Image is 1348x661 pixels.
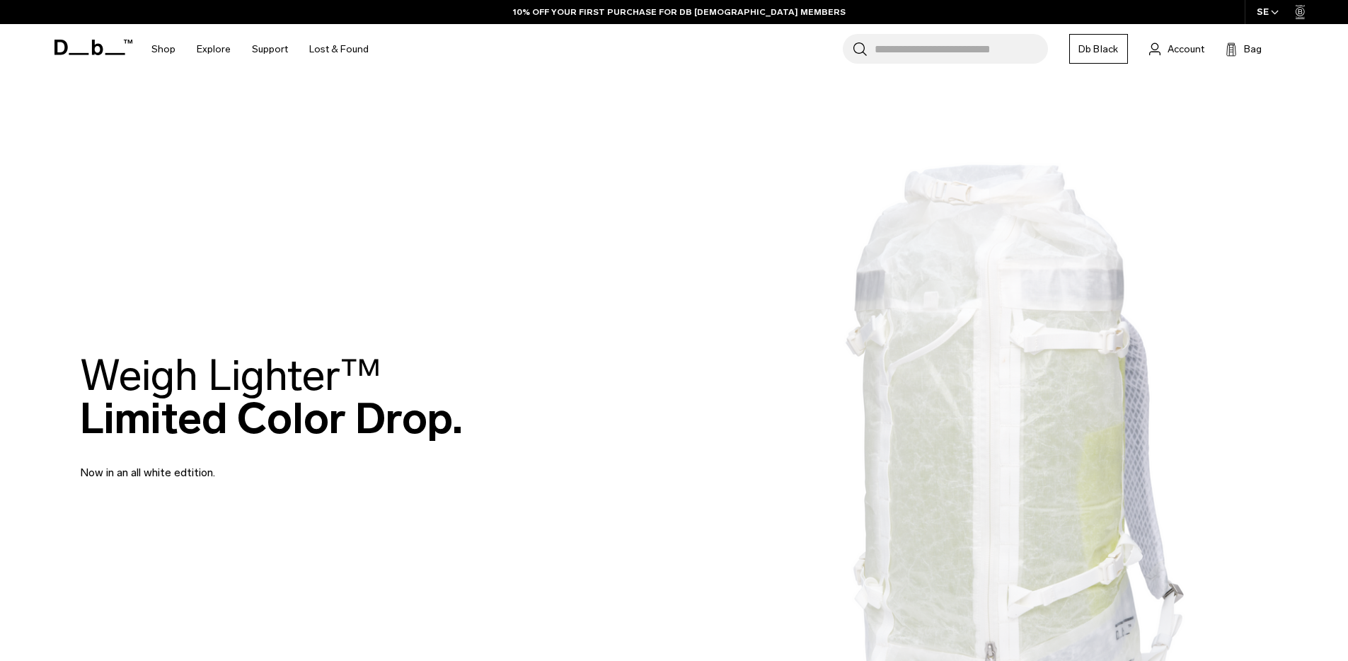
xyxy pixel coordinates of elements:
[80,447,420,481] p: Now in an all white edtition.
[513,6,846,18] a: 10% OFF YOUR FIRST PURCHASE FOR DB [DEMOGRAPHIC_DATA] MEMBERS
[1226,40,1262,57] button: Bag
[252,24,288,74] a: Support
[309,24,369,74] a: Lost & Found
[141,24,379,74] nav: Main Navigation
[1244,42,1262,57] span: Bag
[80,350,381,401] span: Weigh Lighter™
[151,24,175,74] a: Shop
[80,354,463,440] h2: Limited Color Drop.
[197,24,231,74] a: Explore
[1149,40,1204,57] a: Account
[1168,42,1204,57] span: Account
[1069,34,1128,64] a: Db Black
